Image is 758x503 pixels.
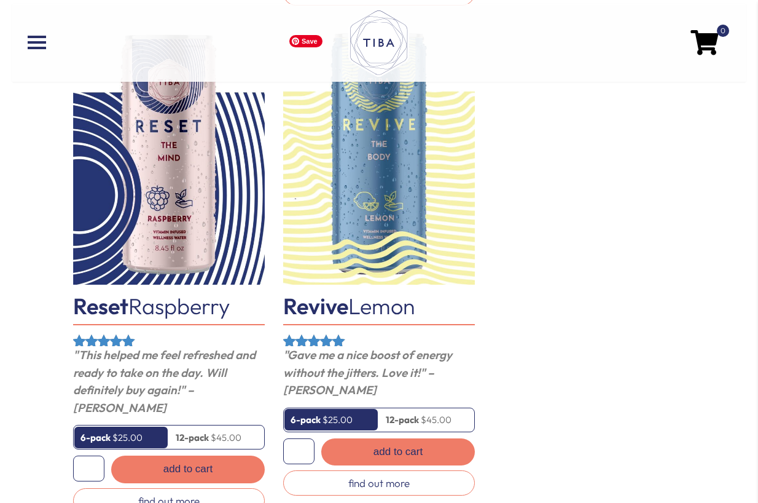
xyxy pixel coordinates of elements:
[73,456,104,481] input: Product quantity
[283,470,475,496] a: find out more
[380,409,473,430] a: 12-pack
[73,292,230,320] a: ResetRaspberry
[717,25,729,37] span: 0
[73,335,136,346] div: Rated 5.00 out of 5
[283,292,415,320] a: ReviveLemon
[283,335,346,387] span: Rated out of 5
[73,29,265,285] a: Reset
[690,34,718,49] a: 0
[283,335,346,346] div: Rated 5.00 out of 5
[348,292,415,320] span: Lemon
[284,409,378,430] a: 6-pack
[283,347,452,397] em: "Gave me a nice boost of energy without the jitters. Love it!" – [PERSON_NAME]
[111,456,265,483] button: Add to cart
[73,335,136,387] span: Rated out of 5
[289,35,322,47] span: Save
[283,438,315,464] input: Product quantity
[170,427,263,448] a: 12-pack
[73,347,256,415] em: "This helped me feel refreshed and ready to take on the day. Will definitely buy again!" – [PERSO...
[128,292,230,320] span: Raspberry
[283,29,475,285] a: Revive
[321,438,475,465] button: Add to cart
[74,427,168,448] a: 6-pack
